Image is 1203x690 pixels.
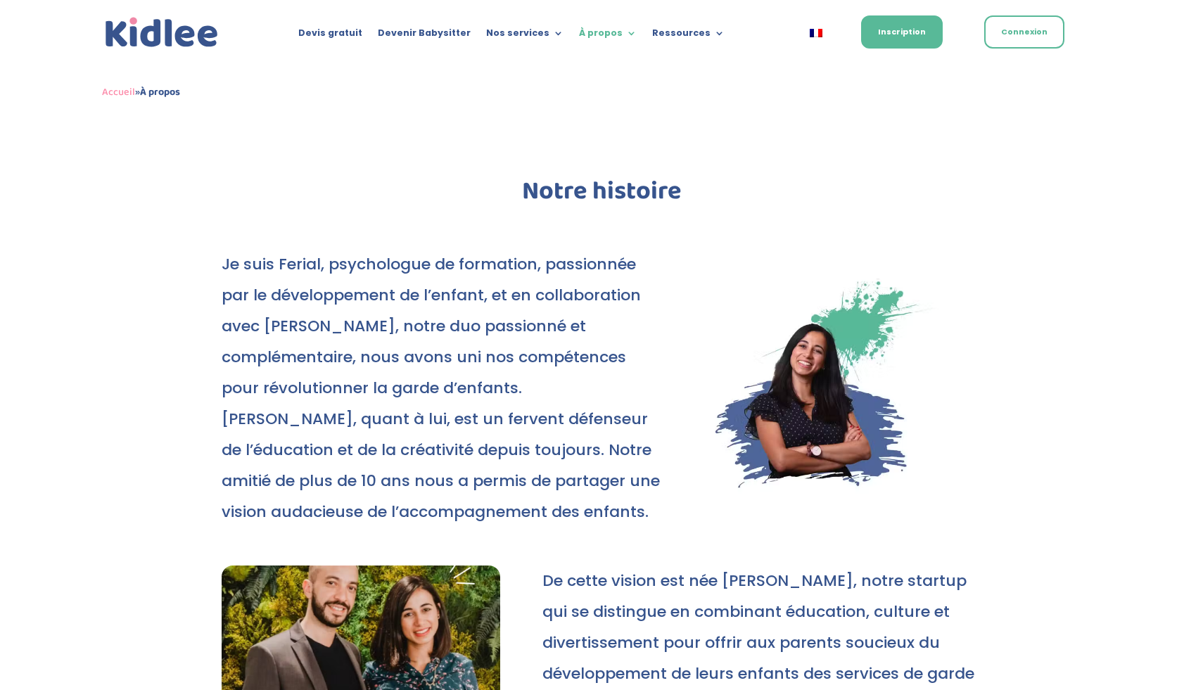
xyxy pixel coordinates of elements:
[486,28,564,44] a: Nos services
[140,84,180,101] strong: À propos
[102,84,180,101] span: »
[378,28,471,44] a: Devenir Babysitter
[102,14,222,51] a: Kidlee Logo
[703,249,981,494] img: kidlee : Ferial & Nassim
[703,481,981,498] picture: Ferial2
[861,15,943,49] a: Inscription
[810,29,822,37] img: Français
[222,179,981,211] h1: Notre histoire
[298,28,362,44] a: Devis gratuit
[222,249,661,528] p: Je suis Ferial, psychologue de formation, passionnée par le développement de l’enfant, et en coll...
[579,28,637,44] a: À propos
[984,15,1064,49] a: Connexion
[102,14,222,51] img: logo_kidlee_bleu
[652,28,725,44] a: Ressources
[102,84,135,101] a: Accueil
